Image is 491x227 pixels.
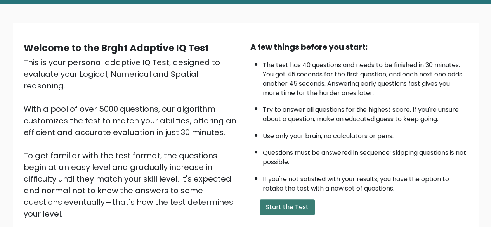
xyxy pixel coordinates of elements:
button: Start the Test [260,199,315,215]
b: Welcome to the Brght Adaptive IQ Test [24,42,209,54]
li: Questions must be answered in sequence; skipping questions is not possible. [263,144,468,167]
li: The test has 40 questions and needs to be finished in 30 minutes. You get 45 seconds for the firs... [263,57,468,98]
li: If you're not satisfied with your results, you have the option to retake the test with a new set ... [263,171,468,193]
li: Try to answer all questions for the highest score. If you're unsure about a question, make an edu... [263,101,468,124]
div: A few things before you start: [250,41,468,53]
li: Use only your brain, no calculators or pens. [263,128,468,141]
